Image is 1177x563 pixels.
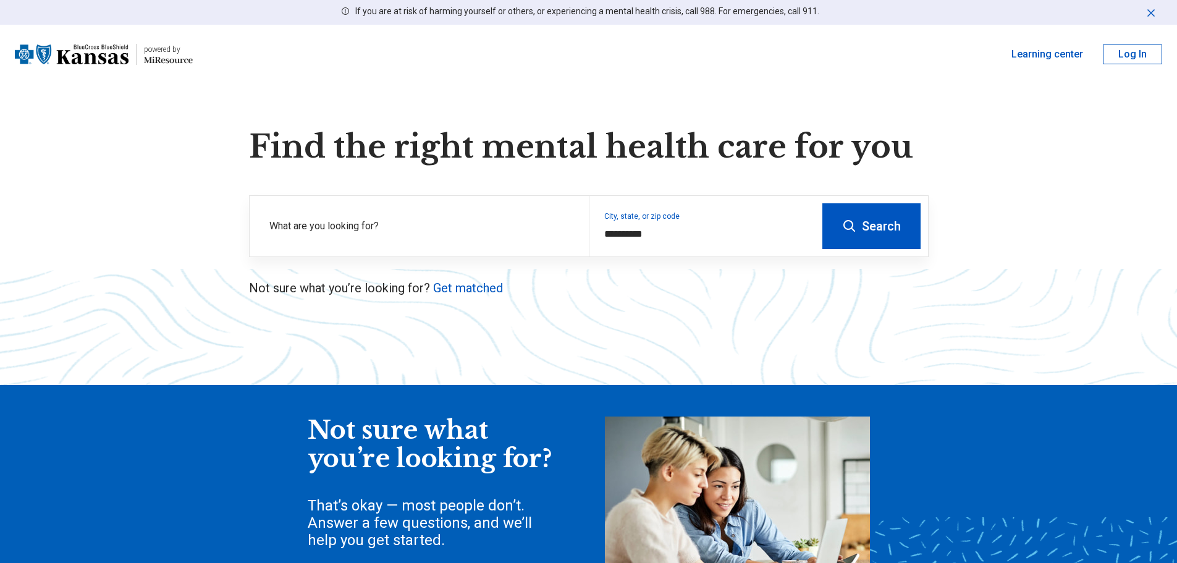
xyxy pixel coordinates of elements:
a: Get matched [433,281,503,295]
button: Search [822,203,921,249]
button: Log In [1103,44,1162,64]
p: If you are at risk of harming yourself or others, or experiencing a mental health crisis, call 98... [355,5,819,18]
a: Learning center [1011,47,1083,62]
h1: Find the right mental health care for you [249,129,929,166]
div: That’s okay — most people don’t. Answer a few questions, and we’ll help you get started. [308,497,555,549]
div: Not sure what you’re looking for? [308,417,555,473]
p: Not sure what you’re looking for? [249,279,929,297]
button: Dismiss [1145,5,1157,20]
label: What are you looking for? [269,219,574,234]
a: Blue Cross Blue Shield Kansaspowered by [15,40,193,69]
img: Blue Cross Blue Shield Kansas [15,40,129,69]
div: powered by [144,44,193,55]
